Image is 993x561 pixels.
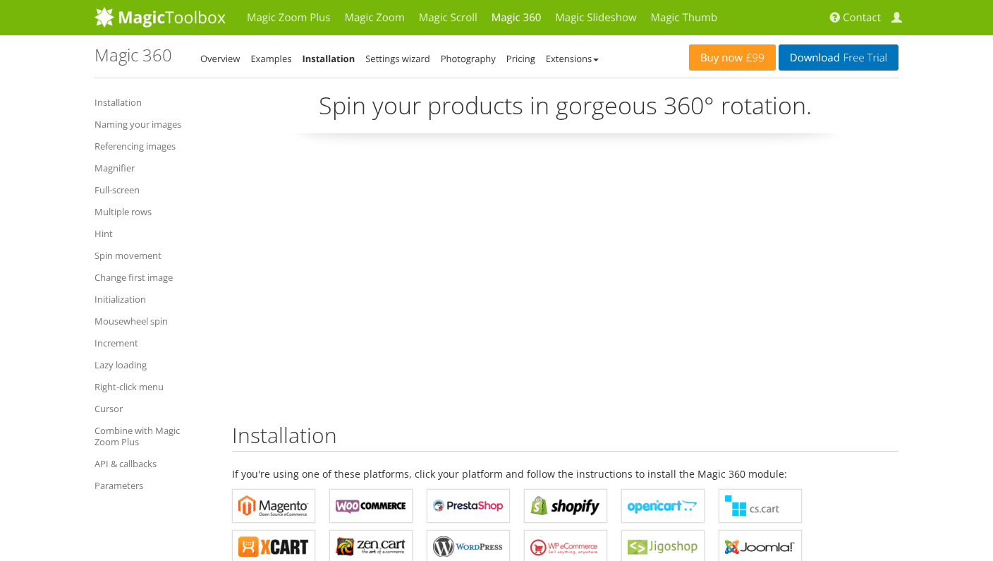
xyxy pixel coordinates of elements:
[95,455,211,472] a: API & callbacks
[95,159,211,176] a: Magnifier
[95,116,211,133] a: Naming your images
[232,89,898,133] p: Spin your products in gorgeous 360° rotation.
[433,536,504,557] b: Magic 360 for WordPress
[530,495,601,517] b: Magic 360 for Shopify
[95,291,211,308] a: Initialization
[95,400,211,417] a: Cursor
[232,466,898,482] p: If you're using one of these platforms, click your platform and follow the instructions to instal...
[95,378,211,395] a: Right-click menu
[95,247,211,264] a: Spin movement
[238,536,309,557] b: Magic 360 for X-Cart
[250,52,291,65] a: Examples
[530,536,601,557] b: Magic 360 for WP e-Commerce
[95,225,211,242] a: Hint
[302,52,355,65] a: Installation
[95,138,211,155] a: Referencing images
[433,495,504,517] b: Magic 360 for PrestaShop
[725,536,796,557] b: Magic 360 for Joomla
[95,203,211,220] a: Multiple rows
[95,422,211,450] a: Combine with Magic Zoom Plus
[200,52,240,65] a: Overview
[524,489,607,523] a: Magic 360 for Shopify
[336,495,406,517] b: Magic 360 for WooCommerce
[427,489,510,523] a: Magic 360 for PrestaShop
[95,269,211,286] a: Change first image
[840,52,887,64] span: Free Trial
[95,181,211,198] a: Full-screen
[621,489,705,523] a: Magic 360 for OpenCart
[238,495,309,517] b: Magic 360 for Magento
[743,52,764,64] span: £99
[779,44,898,71] a: DownloadFree Trial
[725,495,796,517] b: Magic 360 for CS-Cart
[441,52,496,65] a: Photography
[689,44,776,71] a: Buy now£99
[628,495,698,517] b: Magic 360 for OpenCart
[336,536,406,557] b: Magic 360 for Zen Cart
[95,94,211,111] a: Installation
[365,52,430,65] a: Settings wizard
[506,52,535,65] a: Pricing
[843,11,881,25] span: Contact
[546,52,599,65] a: Extensions
[329,489,413,523] a: Magic 360 for WooCommerce
[95,477,211,494] a: Parameters
[95,6,226,28] img: MagicToolbox.com - Image tools for your website
[95,334,211,351] a: Increment
[95,313,211,330] a: Mousewheel spin
[628,536,698,557] b: Magic 360 for Jigoshop
[232,423,898,452] h2: Installation
[95,356,211,373] a: Lazy loading
[719,489,802,523] a: Magic 360 for CS-Cart
[232,489,315,523] a: Magic 360 for Magento
[95,46,172,64] h1: Magic 360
